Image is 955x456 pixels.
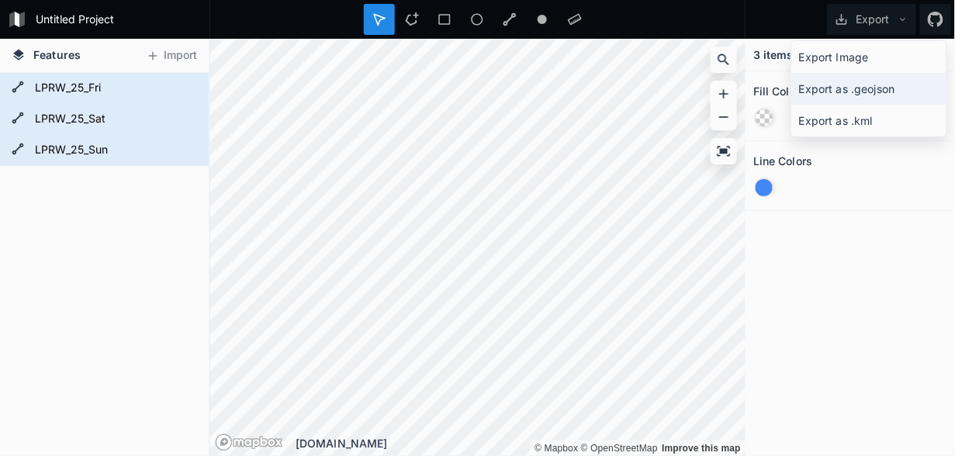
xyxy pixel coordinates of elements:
a: Map feedback [662,443,741,454]
h2: Line Colors [753,149,813,173]
h2: Fill Colors [753,79,807,103]
a: Mapbox logo [215,434,283,451]
h4: 3 items selected [753,47,843,63]
a: Mapbox [535,443,578,454]
div: Export as .kml [791,105,946,136]
a: OpenStreetMap [581,443,658,454]
button: Import [138,43,205,68]
button: Export [827,4,916,35]
div: Export Image [791,41,946,73]
span: Features [33,47,81,63]
div: [DOMAIN_NAME] [296,435,745,451]
div: Export as .geojson [791,73,946,105]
